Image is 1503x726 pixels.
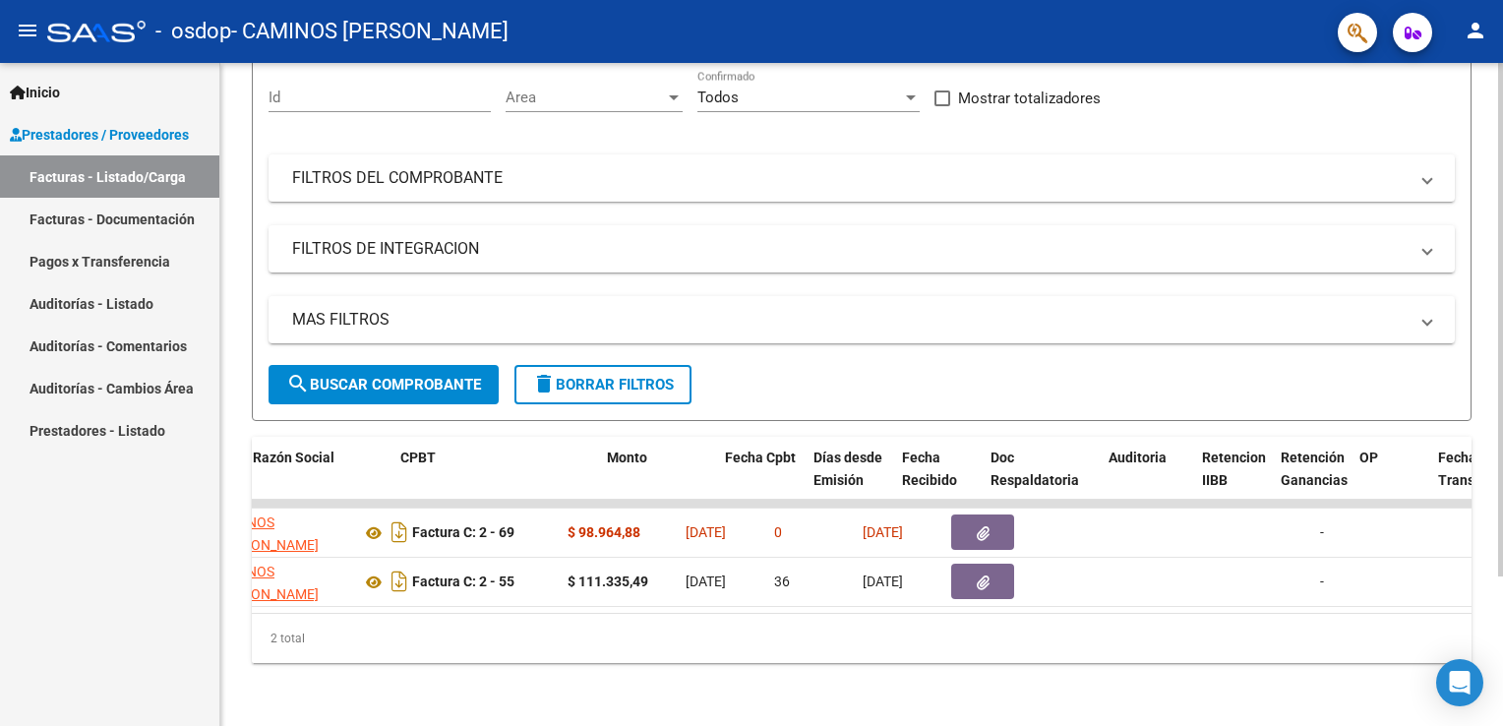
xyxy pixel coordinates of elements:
[1281,450,1348,488] span: Retención Ganancias
[686,574,726,589] span: [DATE]
[213,514,319,553] span: CAMINOS [PERSON_NAME]
[10,124,189,146] span: Prestadores / Proveedores
[213,512,345,553] div: 27332203105
[253,450,334,465] span: Razón Social
[286,372,310,395] mat-icon: search
[387,566,412,597] i: Descargar documento
[392,437,599,523] datatable-header-cell: CPBT
[155,10,231,53] span: - osdop
[1101,437,1194,523] datatable-header-cell: Auditoria
[1320,574,1324,589] span: -
[1194,437,1273,523] datatable-header-cell: Retencion IIBB
[532,376,674,393] span: Borrar Filtros
[506,89,665,106] span: Area
[514,365,691,404] button: Borrar Filtros
[412,525,514,541] strong: Factura C: 2 - 69
[16,19,39,42] mat-icon: menu
[1464,19,1487,42] mat-icon: person
[1202,450,1266,488] span: Retencion IIBB
[252,614,1472,663] div: 2 total
[292,309,1408,331] mat-panel-title: MAS FILTROS
[863,574,903,589] span: [DATE]
[774,574,790,589] span: 36
[991,450,1079,488] span: Doc Respaldatoria
[10,82,60,103] span: Inicio
[686,524,726,540] span: [DATE]
[269,225,1455,272] mat-expansion-panel-header: FILTROS DE INTEGRACION
[894,437,983,523] datatable-header-cell: Fecha Recibido
[292,167,1408,189] mat-panel-title: FILTROS DEL COMPROBANTE
[286,376,481,393] span: Buscar Comprobante
[983,437,1101,523] datatable-header-cell: Doc Respaldatoria
[717,437,806,523] datatable-header-cell: Fecha Cpbt
[1352,437,1430,523] datatable-header-cell: OP
[269,296,1455,343] mat-expansion-panel-header: MAS FILTROS
[213,564,319,602] span: CAMINOS [PERSON_NAME]
[532,372,556,395] mat-icon: delete
[568,524,640,540] strong: $ 98.964,88
[568,574,648,589] strong: $ 111.335,49
[725,450,796,465] span: Fecha Cpbt
[697,89,739,106] span: Todos
[269,365,499,404] button: Buscar Comprobante
[1436,659,1483,706] div: Open Intercom Messenger
[231,10,509,53] span: - CAMINOS [PERSON_NAME]
[1273,437,1352,523] datatable-header-cell: Retención Ganancias
[387,516,412,548] i: Descargar documento
[1109,450,1167,465] span: Auditoria
[958,87,1101,110] span: Mostrar totalizadores
[806,437,894,523] datatable-header-cell: Días desde Emisión
[607,450,647,465] span: Monto
[902,450,957,488] span: Fecha Recibido
[774,524,782,540] span: 0
[269,154,1455,202] mat-expansion-panel-header: FILTROS DEL COMPROBANTE
[1359,450,1378,465] span: OP
[400,450,436,465] span: CPBT
[813,450,882,488] span: Días desde Emisión
[292,238,1408,260] mat-panel-title: FILTROS DE INTEGRACION
[412,575,514,590] strong: Factura C: 2 - 55
[245,437,392,523] datatable-header-cell: Razón Social
[599,437,717,523] datatable-header-cell: Monto
[863,524,903,540] span: [DATE]
[1320,524,1324,540] span: -
[213,561,345,602] div: 27332203105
